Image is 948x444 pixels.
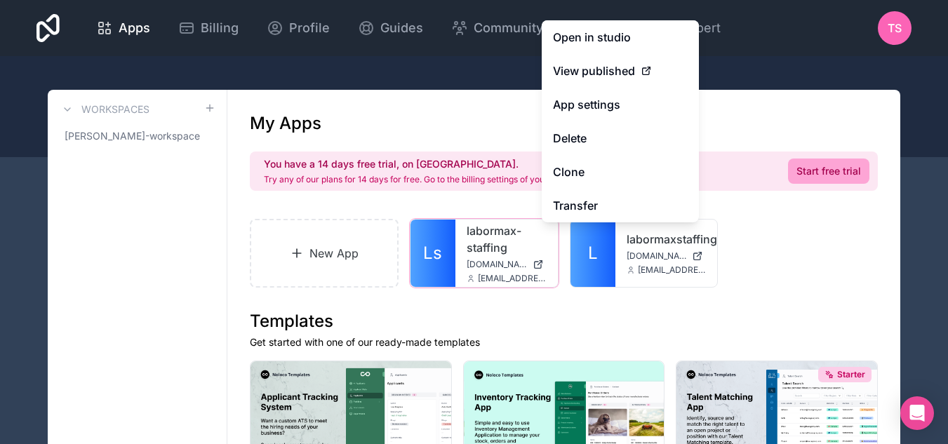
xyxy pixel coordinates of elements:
p: Get started with one of our ready-made templates [250,335,878,349]
a: labormax-staffing [467,222,547,256]
a: L [570,220,615,287]
span: L [588,242,598,264]
button: Delete [542,121,699,155]
h2: You have a 14 days free trial, on [GEOGRAPHIC_DATA]. [264,157,641,171]
span: [DOMAIN_NAME] [627,250,687,262]
span: [PERSON_NAME]-workspace [65,129,200,143]
span: Community [474,18,543,38]
a: Guides [347,13,434,43]
span: Starter [837,369,865,380]
a: Transfer [542,189,699,222]
a: Workspaces [59,101,149,118]
a: [DOMAIN_NAME] [627,250,707,262]
span: TS [888,20,902,36]
span: Guides [380,18,423,38]
a: labormaxstaffing [627,231,707,248]
div: Open Intercom Messenger [900,396,934,430]
span: [DOMAIN_NAME] [467,259,527,270]
a: Start free trial [788,159,869,184]
span: [EMAIL_ADDRESS][PERSON_NAME][DOMAIN_NAME] [638,264,707,276]
span: Connect with an Expert [580,18,721,38]
a: Profile [255,13,341,43]
span: [EMAIL_ADDRESS][PERSON_NAME][DOMAIN_NAME] [478,273,547,284]
p: Try any of our plans for 14 days for free. Go to the billing settings of your workspace to upgrade! [264,174,641,185]
span: Profile [289,18,330,38]
span: View published [553,62,635,79]
a: [DOMAIN_NAME] [467,259,547,270]
button: Connect with an Expert [557,18,721,38]
h1: Templates [250,310,878,332]
a: Apps [85,13,161,43]
a: [PERSON_NAME]-workspace [59,123,215,149]
span: Billing [201,18,239,38]
a: Open in studio [542,20,699,54]
a: Ls [410,220,455,287]
a: New App [250,219,399,288]
a: App settings [542,88,699,121]
h3: Workspaces [81,102,149,116]
span: Apps [119,18,150,38]
a: Clone [542,155,699,189]
a: View published [542,54,699,88]
a: Community [440,13,554,43]
a: Billing [167,13,250,43]
h1: My Apps [250,112,321,135]
span: Ls [423,242,442,264]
